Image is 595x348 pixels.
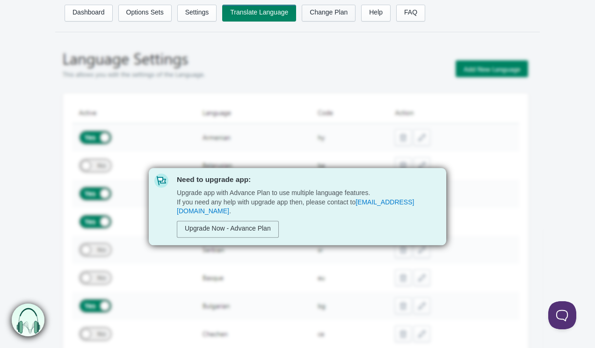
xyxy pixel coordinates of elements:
[177,188,429,216] dd: Upgrade app with Advance Plan to use multiple language features. If you need any help with upgrad...
[361,5,391,22] a: Help
[548,301,576,329] iframe: Toggle Customer Support
[12,304,45,337] img: bxm.png
[177,221,279,238] a: Upgrade Now - Advance Plan
[396,5,425,22] a: FAQ
[118,5,172,22] a: Options Sets
[302,5,356,22] a: Change Plan
[177,175,429,184] dt: Need to upgrade app:
[177,5,217,22] a: Settings
[177,198,414,215] a: [EMAIL_ADDRESS][DOMAIN_NAME]
[222,5,296,22] a: Translate Language
[65,5,113,22] a: Dashboard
